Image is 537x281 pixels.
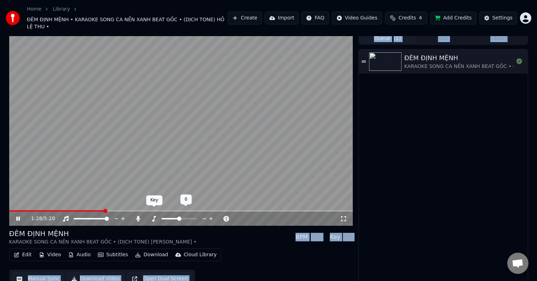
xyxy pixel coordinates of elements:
[296,233,308,241] div: BPM
[330,233,340,241] div: Key
[492,15,513,22] div: Settings
[419,15,422,22] span: 4
[311,233,322,241] div: 129
[184,251,217,258] div: Cloud Library
[228,12,262,24] button: Create
[27,16,228,30] span: ĐÊM ĐỊNH MỆNH • KARAOKE SONG CA NỀN XANH BEAT GỐC • (DỊCH TONE) HỒ LỆ THU •
[146,195,163,205] div: Key
[415,33,471,44] button: Jobs
[394,35,401,42] span: ( 1 )
[9,239,197,246] div: KARAOKE SONG CA NỀN XANH BEAT GỐC • (DỊCH TONE) [PERSON_NAME] •
[31,215,42,222] span: 1:28
[471,33,527,44] button: Library
[44,215,55,222] span: 5:20
[385,12,427,24] button: Credits4
[11,250,35,260] button: Edit
[9,229,197,239] div: ĐÊM ĐỊNH MỆNH
[27,6,41,13] a: Home
[132,250,171,260] button: Download
[53,6,70,13] a: Library
[398,15,416,22] span: Credits
[95,250,131,260] button: Subtitles
[479,12,517,24] button: Settings
[332,12,382,24] button: Video Guides
[302,12,329,24] button: FAQ
[65,250,94,260] button: Audio
[507,253,529,274] div: Open chat
[31,215,48,222] div: /
[360,33,415,44] button: Queue
[180,195,192,205] div: 0
[27,6,228,30] nav: breadcrumb
[430,12,477,24] button: Add Credits
[36,250,64,260] button: Video
[265,12,299,24] button: Import
[6,11,20,25] img: youka
[343,233,353,241] div: Dm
